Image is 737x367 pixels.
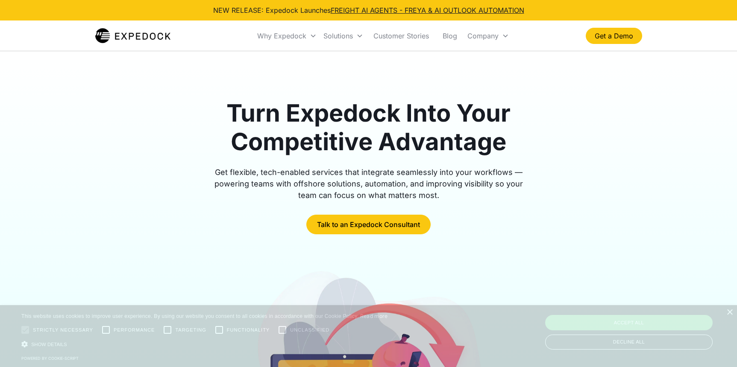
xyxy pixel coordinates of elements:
div: Decline all [545,335,713,350]
div: Solutions [323,32,353,40]
span: This website uses cookies to improve user experience. By using our website you consent to all coo... [21,313,358,319]
div: NEW RELEASE: Expedock Launches [213,5,524,15]
a: Get a Demo [586,28,642,44]
div: Get flexible, tech-enabled services that integrate seamlessly into your workflows — powering team... [205,166,533,201]
a: Read more [360,313,388,319]
div: Accept all [545,315,713,330]
span: Functionality [227,326,270,334]
span: Targeting [175,326,206,334]
div: Solutions [320,21,367,50]
a: Blog [436,21,464,50]
div: Close [726,309,733,316]
div: Company [467,32,499,40]
span: Performance [114,326,155,334]
div: Why Expedock [257,32,306,40]
div: Company [464,21,512,50]
div: Show details [21,340,388,349]
span: Unclassified [290,326,329,334]
a: Powered by cookie-script [21,356,79,361]
h1: Turn Expedock Into Your Competitive Advantage [205,99,533,156]
a: Talk to an Expedock Consultant [306,215,431,234]
a: FREIGHT AI AGENTS - FREYA & AI OUTLOOK AUTOMATION [331,6,524,15]
span: Strictly necessary [33,326,93,334]
img: Expedock Logo [95,27,171,44]
div: Why Expedock [254,21,320,50]
span: Show details [31,342,67,347]
a: Customer Stories [367,21,436,50]
a: home [95,27,171,44]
